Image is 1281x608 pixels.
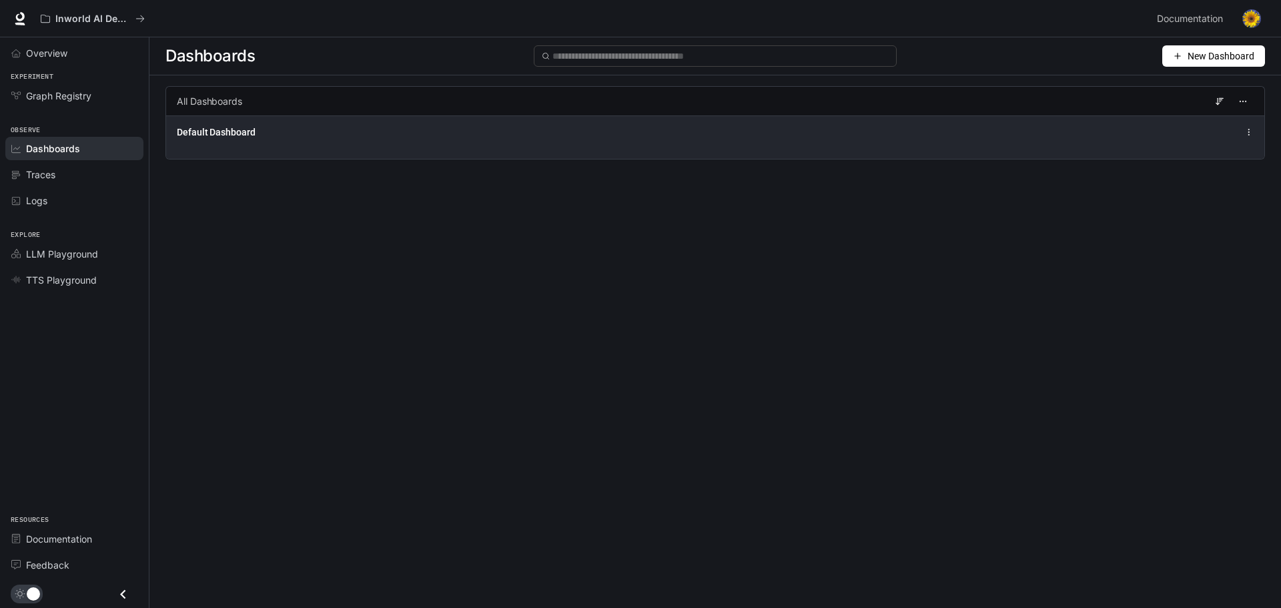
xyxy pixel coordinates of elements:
span: All Dashboards [177,95,242,108]
span: TTS Playground [26,273,97,287]
span: Documentation [26,532,92,546]
a: Default Dashboard [177,125,256,139]
a: Documentation [5,527,143,551]
span: New Dashboard [1188,49,1254,63]
p: Inworld AI Demos [55,13,130,25]
a: Documentation [1152,5,1233,32]
span: Feedback [26,558,69,572]
span: Logs [26,194,47,208]
span: Documentation [1157,11,1223,27]
a: Traces [5,163,143,186]
span: Dashboards [26,141,80,156]
a: Feedback [5,553,143,577]
a: Graph Registry [5,84,143,107]
span: Dark mode toggle [27,586,40,601]
a: Overview [5,41,143,65]
span: LLM Playground [26,247,98,261]
button: New Dashboard [1162,45,1265,67]
button: User avatar [1238,5,1265,32]
span: Graph Registry [26,89,91,103]
button: All workspaces [35,5,151,32]
a: LLM Playground [5,242,143,266]
span: Dashboards [165,43,255,69]
a: TTS Playground [5,268,143,292]
button: Close drawer [108,581,138,608]
a: Dashboards [5,137,143,160]
span: Overview [26,46,67,60]
a: Logs [5,189,143,212]
span: Traces [26,168,55,182]
img: User avatar [1242,9,1261,28]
